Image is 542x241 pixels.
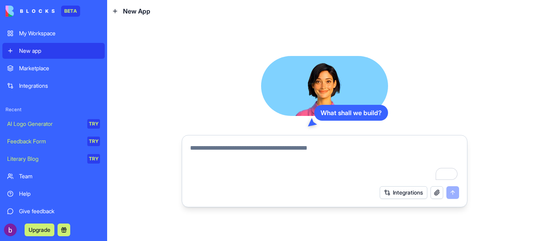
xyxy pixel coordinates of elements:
div: Help [19,190,100,198]
a: New app [2,43,105,59]
div: Marketplace [19,64,100,72]
a: Integrations [2,78,105,94]
div: Feedback Form [7,137,82,145]
a: Team [2,168,105,184]
div: Team [19,172,100,180]
div: TRY [87,119,100,129]
span: Recent [2,106,105,113]
div: Integrations [19,82,100,90]
div: AI Logo Generator [7,120,82,128]
div: TRY [87,137,100,146]
a: Upgrade [25,226,54,233]
a: Feedback FormTRY [2,133,105,149]
button: Upgrade [25,224,54,236]
button: Integrations [380,186,427,199]
a: Marketplace [2,60,105,76]
div: TRY [87,154,100,164]
a: My Workspace [2,25,105,41]
img: ACg8ocLHBeAmAe4DlfXat5lSll8yvRNRouN75VasL-aSc1d0wYIz8A=s96-c [4,224,17,236]
div: What shall we build? [314,105,388,121]
img: logo [6,6,55,17]
a: Give feedback [2,203,105,219]
div: Give feedback [19,207,100,215]
a: Help [2,186,105,202]
div: BETA [61,6,80,17]
textarea: To enrich screen reader interactions, please activate Accessibility in Grammarly extension settings [190,143,459,181]
div: New app [19,47,100,55]
a: AI Logo GeneratorTRY [2,116,105,132]
div: My Workspace [19,29,100,37]
a: BETA [6,6,80,17]
span: New App [123,6,150,16]
a: Literary BlogTRY [2,151,105,167]
div: Literary Blog [7,155,82,163]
